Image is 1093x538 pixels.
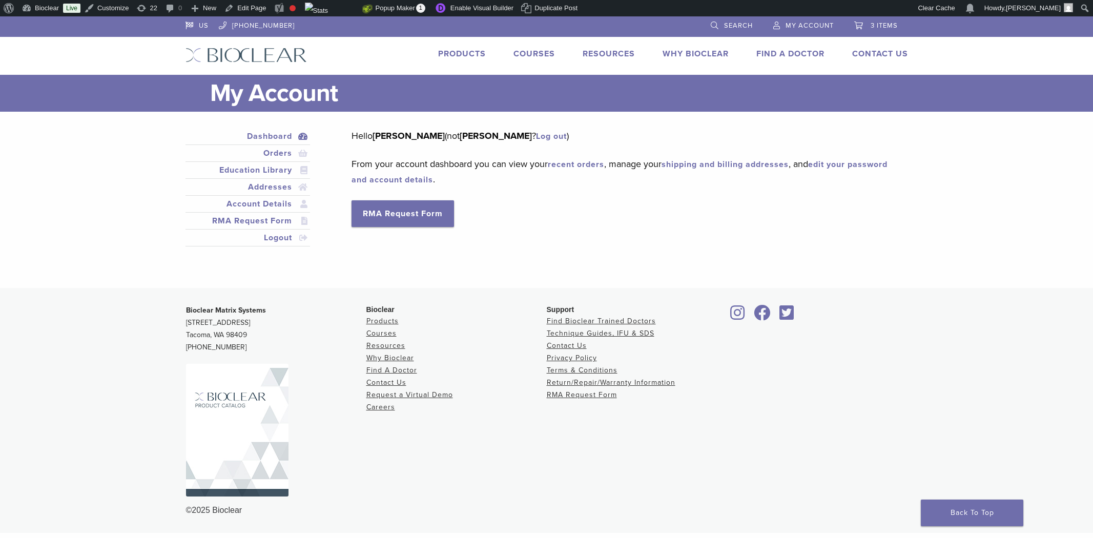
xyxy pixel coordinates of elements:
a: Resources [583,49,635,59]
p: [STREET_ADDRESS] Tacoma, WA 98409 [PHONE_NUMBER] [186,304,366,354]
a: Orders [188,147,308,159]
nav: Account pages [185,128,311,259]
a: Bioclear [727,311,749,321]
a: Contact Us [852,49,908,59]
a: Contact Us [547,341,587,350]
strong: Bioclear Matrix Systems [186,306,266,315]
a: Return/Repair/Warranty Information [547,378,675,387]
a: Find Bioclear Trained Doctors [547,317,656,325]
span: 3 items [871,22,898,30]
a: US [185,16,209,32]
a: Technique Guides, IFU & SDS [547,329,654,338]
h1: My Account [210,75,908,112]
a: recent orders [548,159,604,170]
a: Products [438,49,486,59]
a: RMA Request Form [188,215,308,227]
a: Privacy Policy [547,354,597,362]
span: Search [724,22,753,30]
a: Education Library [188,164,308,176]
p: From your account dashboard you can view your , manage your , and . [352,156,892,187]
a: 3 items [854,16,898,32]
span: My Account [786,22,834,30]
a: Live [63,4,80,13]
a: My Account [773,16,834,32]
a: Resources [366,341,405,350]
a: Logout [188,232,308,244]
img: Bioclear [185,48,307,63]
a: Careers [366,403,395,411]
img: Views over 48 hours. Click for more Jetpack Stats. [305,3,362,15]
a: Courses [366,329,397,338]
div: ©2025 Bioclear [186,504,908,516]
p: Hello (not ? ) [352,128,892,143]
a: Addresses [188,181,308,193]
a: Why Bioclear [366,354,414,362]
a: Products [366,317,399,325]
strong: [PERSON_NAME] [460,130,532,141]
a: Courses [513,49,555,59]
a: Back To Top [921,500,1023,526]
a: RMA Request Form [547,390,617,399]
a: Terms & Conditions [547,366,617,375]
a: Request a Virtual Demo [366,390,453,399]
a: Bioclear [751,311,774,321]
a: Why Bioclear [663,49,729,59]
a: Log out [536,131,567,141]
a: Account Details [188,198,308,210]
a: Contact Us [366,378,406,387]
span: Support [547,305,574,314]
a: Find A Doctor [366,366,417,375]
img: Bioclear [186,364,288,496]
span: [PERSON_NAME] [1006,4,1061,12]
span: Bioclear [366,305,395,314]
a: shipping and billing addresses [662,159,789,170]
a: RMA Request Form [352,200,454,227]
a: [PHONE_NUMBER] [219,16,295,32]
div: Focus keyphrase not set [290,5,296,11]
a: Find A Doctor [756,49,824,59]
a: Dashboard [188,130,308,142]
span: 1 [416,4,425,13]
a: Search [711,16,753,32]
strong: [PERSON_NAME] [373,130,445,141]
a: Bioclear [776,311,798,321]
